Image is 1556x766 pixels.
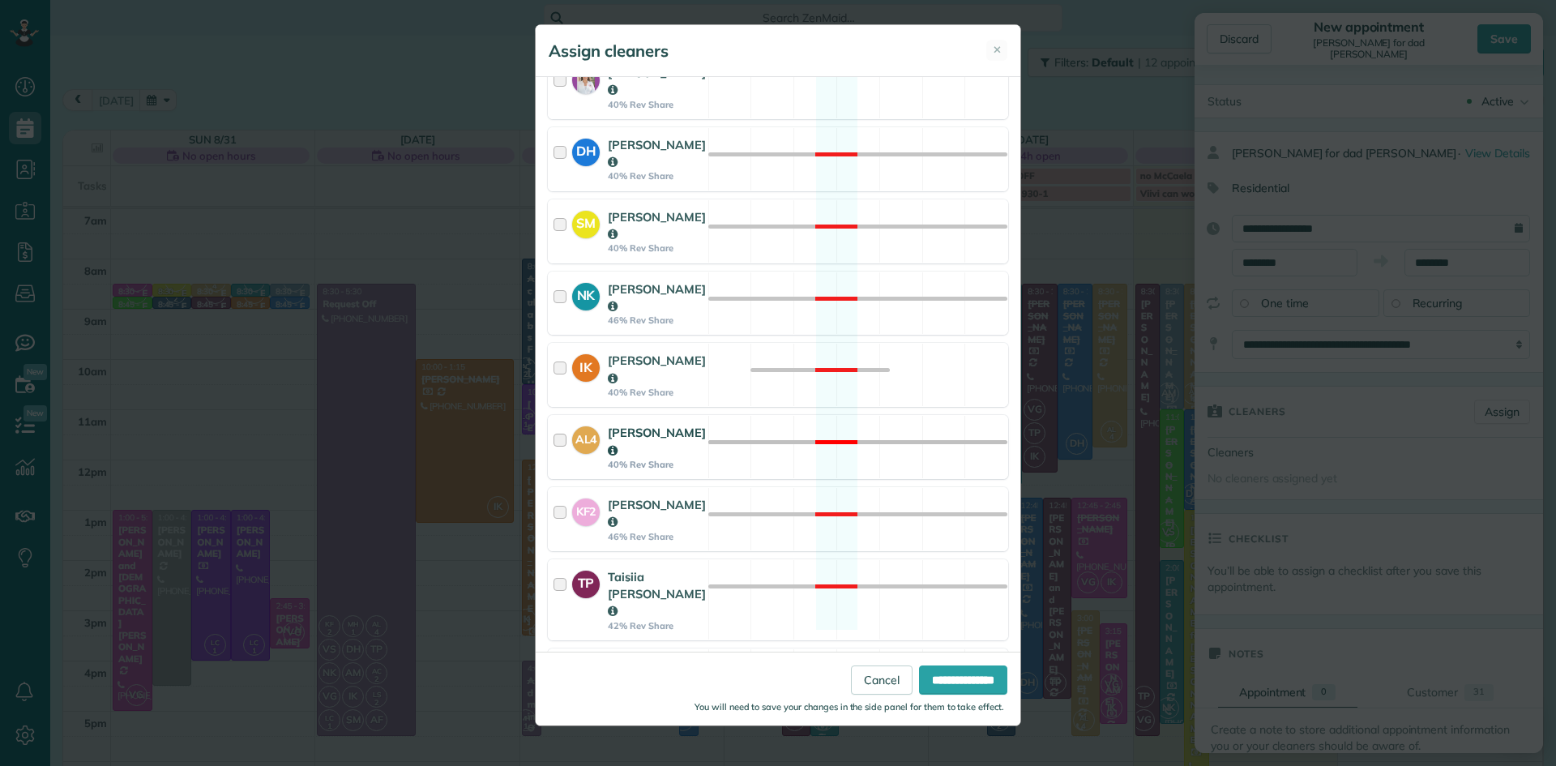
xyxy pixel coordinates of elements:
strong: TP [572,571,600,593]
strong: 40% Rev Share [608,170,706,182]
strong: [PERSON_NAME] [608,497,706,529]
strong: [PERSON_NAME] [608,281,706,314]
strong: 40% Rev Share [608,242,706,254]
strong: [PERSON_NAME] [608,425,706,457]
small: You will need to save your changes in the side panel for them to take effect. [695,701,1004,713]
strong: IK [572,354,600,377]
strong: [PERSON_NAME] [608,137,706,169]
span: ✕ [993,42,1002,58]
strong: NK [572,283,600,306]
strong: [PERSON_NAME] [608,65,706,97]
strong: [PERSON_NAME] [608,353,706,385]
strong: Taisiia [PERSON_NAME] [608,569,706,619]
strong: DH [572,139,600,161]
h5: Assign cleaners [549,40,669,62]
strong: 40% Rev Share [608,459,706,470]
strong: 46% Rev Share [608,531,706,542]
strong: KF2 [572,499,600,520]
strong: [PERSON_NAME] [608,209,706,242]
a: Cancel [851,665,913,695]
strong: 42% Rev Share [608,620,705,631]
strong: 40% Rev Share [608,99,706,110]
strong: SM [572,211,600,233]
strong: 46% Rev Share [608,315,706,326]
strong: AL4 [572,426,600,448]
strong: 40% Rev Share [608,387,706,398]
